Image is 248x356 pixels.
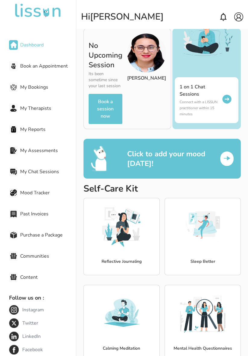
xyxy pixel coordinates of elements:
[22,346,43,353] span: Facebook
[83,183,241,194] h2: Self-Care Kit
[14,4,62,18] img: undefined
[10,253,17,259] img: Communities
[10,84,17,91] img: My Bookings
[180,290,225,335] img: image
[22,319,38,327] span: Twitter
[20,253,76,260] span: Communities
[180,99,220,117] p: Connect with a LISSUN practitioner within 15 minutes
[9,318,76,328] a: TwitterTwitter
[81,11,164,22] div: Hi [PERSON_NAME]
[10,232,17,238] img: Purchase a Package
[20,274,76,281] span: Content
[10,274,17,281] img: Content
[10,168,17,175] img: My Chat Sessions
[89,41,122,70] p: No Upcoming Session
[22,306,44,313] span: Instagram
[10,147,17,154] img: My Assessments
[22,333,41,340] span: LinkedIn
[102,253,142,270] p: Reflective Journaling
[20,189,76,196] span: Mood Tracker
[20,84,76,91] span: My Bookings
[20,62,76,70] span: Book an Appointment
[10,63,17,69] img: Book an Appointment
[234,12,243,21] img: account.svg
[10,42,17,48] img: Dashboard
[127,149,220,168] p: Click to add your mood [DATE]!
[89,94,122,124] button: Book a session now
[20,105,76,112] span: My Therapists
[9,318,19,328] img: Twitter
[99,290,144,335] img: image
[9,345,76,354] a: FacebookFacebook
[9,332,19,341] img: LinkedIn
[20,168,76,175] span: My Chat Sessions
[20,126,76,133] span: My Reports
[20,41,76,49] span: Dashboard
[9,305,19,315] img: Instagram
[222,95,231,104] img: rightArrow.svg
[10,211,17,217] img: Past Invoices
[89,70,122,94] p: Its been sometime since your last session
[99,203,144,248] img: image
[180,203,225,248] img: image
[190,253,215,270] p: Sleep Better
[9,294,76,302] p: Follow us on :
[9,332,76,341] a: LinkedInLinkedIn
[20,147,76,154] span: My Assessments
[20,231,76,239] span: Purchase a Package
[9,345,19,354] img: Facebook
[127,33,166,72] img: new Image
[91,145,108,172] img: mood emo
[10,105,17,112] img: My Therapists
[180,83,220,98] h6: 1 on 1 Chat Sessions
[127,75,166,82] p: [PERSON_NAME]
[10,126,17,133] img: My Reports
[20,210,76,218] span: Past Invoices
[9,305,76,315] a: InstagramInstagram
[223,154,231,163] img: arraow
[10,189,17,196] img: Mood Tracker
